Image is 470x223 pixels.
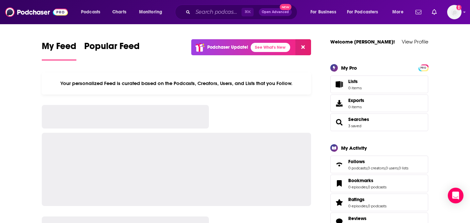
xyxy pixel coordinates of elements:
div: My Activity [341,145,367,151]
span: Charts [112,8,126,17]
a: Follows [348,159,408,164]
p: Podchaser Update! [207,44,248,50]
a: Lists [330,76,428,93]
span: Exports [333,99,346,108]
a: 0 podcasts [348,166,367,170]
span: Bookmarks [330,175,428,192]
span: For Business [310,8,336,17]
a: Exports [330,94,428,112]
span: Logged in as caitlinhogge [447,5,462,19]
a: Ratings [348,197,386,202]
span: ⌘ K [242,8,254,16]
a: Popular Feed [84,41,140,60]
button: open menu [388,7,412,17]
a: View Profile [402,39,428,45]
span: Monitoring [139,8,162,17]
span: , [367,185,368,189]
span: Ratings [348,197,365,202]
span: New [280,4,291,10]
a: Show notifications dropdown [429,7,439,18]
a: See What's New [251,43,290,52]
a: My Feed [42,41,76,60]
button: open menu [134,7,171,17]
span: More [392,8,403,17]
button: Open AdvancedNew [259,8,292,16]
a: Bookmarks [348,178,386,183]
div: Your personalized Feed is curated based on the Podcasts, Creators, Users, and Lists that you Follow. [42,72,311,94]
img: User Profile [447,5,462,19]
span: Follows [348,159,365,164]
div: My Pro [341,65,357,71]
span: Exports [348,97,364,103]
div: Search podcasts, credits, & more... [181,5,304,20]
span: Bookmarks [348,178,373,183]
span: Podcasts [81,8,100,17]
svg: Add a profile image [456,5,462,10]
span: Reviews [348,215,367,221]
a: Ratings [333,198,346,207]
a: 0 episodes [348,185,367,189]
div: Open Intercom Messenger [448,188,463,203]
span: Lists [348,78,358,84]
span: Open Advanced [262,10,289,14]
input: Search podcasts, credits, & more... [193,7,242,17]
a: 0 lists [399,166,408,170]
button: open menu [343,7,388,17]
a: Welcome [PERSON_NAME]! [330,39,395,45]
img: Podchaser - Follow, Share and Rate Podcasts [5,6,68,18]
a: 0 creators [368,166,385,170]
span: 0 items [348,105,364,109]
button: open menu [76,7,109,17]
span: Lists [348,78,362,84]
a: Show notifications dropdown [413,7,424,18]
a: 0 podcasts [368,204,386,208]
a: 0 episodes [348,204,367,208]
a: 0 users [385,166,398,170]
span: , [367,204,368,208]
span: Lists [333,80,346,89]
span: Follows [330,156,428,173]
span: Ratings [330,194,428,211]
a: Bookmarks [333,179,346,188]
span: 0 items [348,86,362,90]
a: 3 saved [348,124,361,128]
a: PRO [419,65,427,70]
a: 0 podcasts [368,185,386,189]
a: Charts [108,7,130,17]
span: Searches [330,113,428,131]
span: My Feed [42,41,76,56]
span: For Podcasters [347,8,378,17]
a: Reviews [348,215,386,221]
span: Popular Feed [84,41,140,56]
button: open menu [306,7,344,17]
a: Searches [348,116,369,122]
a: Follows [333,160,346,169]
a: Searches [333,118,346,127]
button: Show profile menu [447,5,462,19]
